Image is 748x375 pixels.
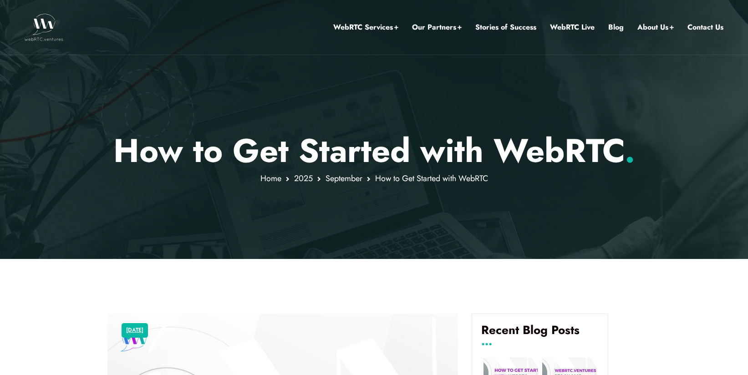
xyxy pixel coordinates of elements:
a: [DATE] [126,324,143,336]
h4: Recent Blog Posts [481,323,599,344]
span: How to Get Started with WebRTC [375,172,488,184]
a: WebRTC Services [333,21,398,33]
p: How to Get Started with WebRTC [107,131,641,170]
a: Stories of Success [475,21,536,33]
a: WebRTC Live [550,21,595,33]
a: 2025 [294,172,313,184]
a: About Us [637,21,674,33]
a: Home [260,172,281,184]
a: Our Partners [412,21,462,33]
a: Blog [608,21,624,33]
img: WebRTC.ventures [25,14,63,41]
a: Contact Us [687,21,723,33]
a: September [326,172,362,184]
span: . [625,127,635,174]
